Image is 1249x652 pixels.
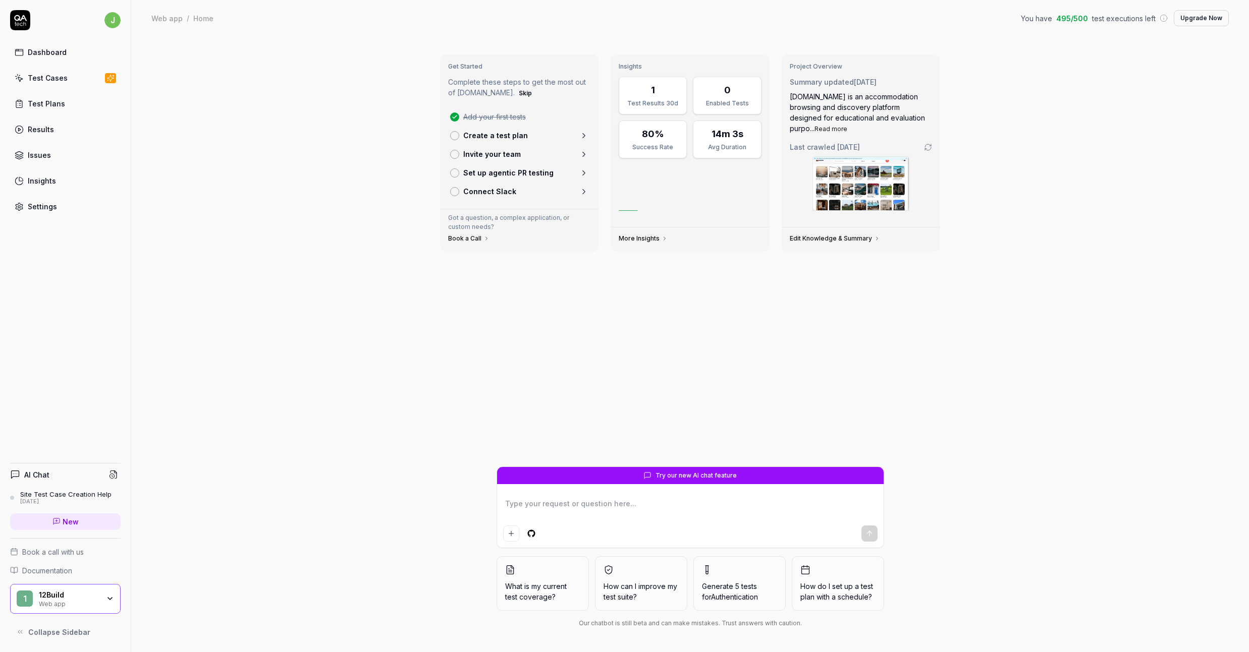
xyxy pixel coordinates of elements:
[22,547,84,557] span: Book a call with us
[800,581,876,602] span: How do I set up a test plan with a schedule?
[28,175,56,186] div: Insights
[10,68,121,88] a: Test Cases
[619,234,668,243] a: More Insights
[517,87,534,99] button: Skip
[790,78,854,86] span: Summary updated
[642,127,664,141] div: 80%
[651,83,655,97] div: 1
[22,565,72,576] span: Documentation
[10,490,121,505] a: Site Test Case Creation Help[DATE]
[10,94,121,113] a: Test Plans
[10,120,121,139] a: Results
[837,143,860,151] time: [DATE]
[151,13,183,23] div: Web app
[699,143,754,152] div: Avg Duration
[693,556,786,611] button: Generate 5 tests forAuthentication
[10,42,121,62] a: Dashboard
[39,599,99,607] div: Web app
[10,145,121,165] a: Issues
[790,234,880,243] a: Edit Knowledge & Summary
[790,92,925,133] span: [DOMAIN_NAME] is an accommodation browsing and discovery platform designed for educational and ev...
[28,73,68,83] div: Test Cases
[10,584,121,614] button: 112BuildWeb app
[104,10,121,30] button: j
[1021,13,1052,24] span: You have
[702,582,758,601] span: Generate 5 tests for Authentication
[463,130,528,141] p: Create a test plan
[63,516,79,527] span: New
[24,469,49,480] h4: AI Chat
[497,619,884,628] div: Our chatbot is still beta and can make mistakes. Trust answers with caution.
[813,157,909,210] img: Screenshot
[814,125,847,134] button: Read more
[656,471,737,480] span: Try our new AI chat feature
[10,197,121,216] a: Settings
[625,143,680,152] div: Success Rate
[924,143,932,151] a: Go to crawling settings
[595,556,687,611] button: How can I improve my test suite?
[790,142,860,152] span: Last crawled
[28,98,65,109] div: Test Plans
[448,63,591,71] h3: Get Started
[104,12,121,28] span: j
[505,581,580,602] span: What is my current test coverage?
[28,627,90,637] span: Collapse Sidebar
[10,547,121,557] a: Book a call with us
[28,150,51,160] div: Issues
[10,565,121,576] a: Documentation
[20,490,112,498] div: Site Test Case Creation Help
[28,47,67,57] div: Dashboard
[446,182,593,201] a: Connect Slack
[448,77,591,99] p: Complete these steps to get the most out of [DOMAIN_NAME].
[1056,13,1088,24] span: 495 / 500
[463,167,554,178] p: Set up agentic PR testing
[1174,10,1229,26] button: Upgrade Now
[1092,13,1156,24] span: test executions left
[10,622,121,642] button: Collapse Sidebar
[712,127,743,141] div: 14m 3s
[187,13,189,23] div: /
[619,63,762,71] h3: Insights
[497,556,589,611] button: What is my current test coverage?
[446,163,593,182] a: Set up agentic PR testing
[10,513,121,530] a: New
[28,124,54,135] div: Results
[463,186,516,197] p: Connect Slack
[448,234,490,243] a: Book a Call
[604,581,679,602] span: How can I improve my test suite?
[792,556,884,611] button: How do I set up a test plan with a schedule?
[17,590,33,607] span: 1
[790,63,933,71] h3: Project Overview
[10,171,121,191] a: Insights
[448,213,591,231] p: Got a question, a complex application, or custom needs?
[503,525,519,542] button: Add attachment
[446,145,593,163] a: Invite your team
[28,201,57,212] div: Settings
[39,590,99,600] div: 12Build
[20,498,112,505] div: [DATE]
[699,99,754,108] div: Enabled Tests
[193,13,213,23] div: Home
[463,149,521,159] p: Invite your team
[446,126,593,145] a: Create a test plan
[625,99,680,108] div: Test Results 30d
[854,78,877,86] time: [DATE]
[724,83,731,97] div: 0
